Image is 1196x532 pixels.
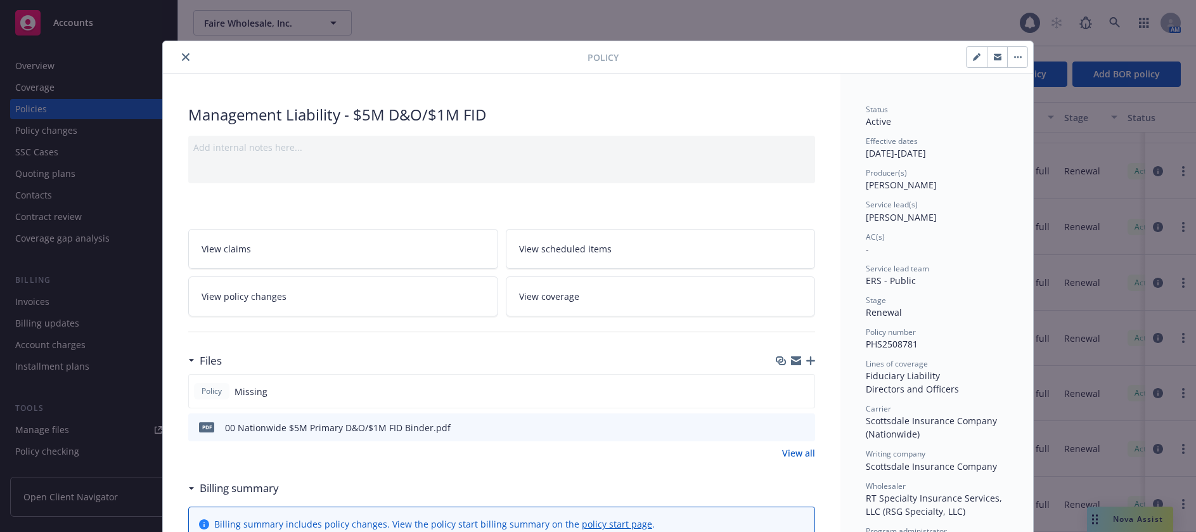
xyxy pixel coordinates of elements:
div: Directors and Officers [866,382,1008,396]
button: download file [778,421,788,434]
a: View claims [188,229,498,269]
h3: Files [200,353,222,369]
span: Carrier [866,403,891,414]
span: AC(s) [866,231,885,242]
span: [PERSON_NAME] [866,179,937,191]
span: [PERSON_NAME] [866,211,937,223]
div: [DATE] - [DATE] [866,136,1008,160]
span: Writing company [866,448,925,459]
span: View scheduled items [519,242,612,256]
span: Policy [588,51,619,64]
span: pdf [199,422,214,432]
a: View all [782,446,815,460]
span: Stage [866,295,886,306]
span: View coverage [519,290,579,303]
span: ERS - Public [866,275,916,287]
span: Policy [199,386,224,397]
span: View policy changes [202,290,286,303]
a: View coverage [506,276,816,316]
a: View scheduled items [506,229,816,269]
span: Renewal [866,306,902,318]
span: PHS2508781 [866,338,918,350]
a: policy start page [582,518,652,530]
div: Add internal notes here... [193,141,810,154]
div: Billing summary [188,480,279,496]
span: Active [866,115,891,127]
span: Missing [235,385,267,398]
span: Service lead(s) [866,199,918,210]
button: close [178,49,193,65]
span: Producer(s) [866,167,907,178]
span: Status [866,104,888,115]
span: Effective dates [866,136,918,146]
span: - [866,243,869,255]
button: preview file [799,421,810,434]
div: Management Liability - $5M D&O/$1M FID [188,104,815,126]
span: Service lead team [866,263,929,274]
span: Scottsdale Insurance Company [866,460,997,472]
div: Fiduciary Liability [866,369,1008,382]
h3: Billing summary [200,480,279,496]
span: View claims [202,242,251,256]
span: Wholesaler [866,481,906,491]
div: 00 Nationwide $5M Primary D&O/$1M FID Binder.pdf [225,421,451,434]
span: Scottsdale Insurance Company (Nationwide) [866,415,1000,440]
span: RT Specialty Insurance Services, LLC (RSG Specialty, LLC) [866,492,1005,517]
div: Files [188,353,222,369]
span: Lines of coverage [866,358,928,369]
div: Billing summary includes policy changes. View the policy start billing summary on the . [214,517,655,531]
a: View policy changes [188,276,498,316]
span: Policy number [866,327,916,337]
